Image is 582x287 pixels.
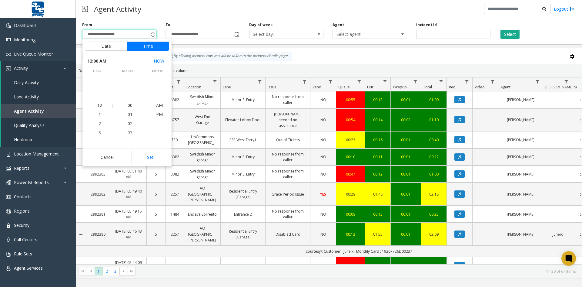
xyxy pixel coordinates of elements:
[89,231,106,237] a: 2992380
[314,211,332,217] a: NO
[224,97,262,103] a: Minor S. Entry
[128,102,132,108] span: 00
[369,231,387,237] div: 01:55
[425,191,443,197] a: 02:18
[169,211,180,217] a: 1484
[340,211,361,217] div: 00:09
[224,117,262,123] a: Elevator Lobby Door
[91,2,144,16] h3: Agent Activity
[87,57,106,65] span: 12:00 AM
[224,171,262,177] a: Minor S. Entry
[169,191,180,197] a: 2257
[14,151,59,157] span: Location Management
[224,154,262,160] a: Minor S. Entry
[149,30,156,39] span: Toggle popup
[224,228,262,240] a: Residential Entry (Garage)
[425,263,443,268] div: 01:26
[142,69,172,73] span: AM/PM
[502,171,539,177] a: [PERSON_NAME]
[6,52,11,57] img: 'icon'
[131,151,169,164] button: Set
[500,84,510,90] span: Agent
[14,108,44,114] span: Agent Activity
[188,168,217,180] a: Swedish Minor garage
[211,77,219,86] a: Location Filter Menu
[6,38,11,43] img: 'icon'
[14,80,39,85] span: Daily Activity
[76,65,582,76] div: Drag a column header and drop it here to group by that column
[381,77,389,86] a: Dur Filter Menu
[320,97,326,102] span: NO
[547,231,568,237] a: Juneik
[423,84,432,90] span: Total
[169,263,180,268] a: 1484
[82,69,112,73] span: hour
[6,223,11,228] img: 'icon'
[89,263,106,268] a: 2992379
[369,211,387,217] a: 00:13
[425,211,443,217] a: 00:23
[95,267,103,275] span: Page 1
[249,22,273,28] label: Day of week
[355,77,363,86] a: Queue Filter Menu
[320,172,326,177] span: NO
[151,56,167,67] button: Select now
[340,117,361,123] a: 00:54
[14,22,36,28] span: Dashboard
[114,260,143,271] a: [DATE] 05:44:09 AM
[89,191,106,197] a: 2992382
[269,151,306,163] a: No response from caller
[99,130,101,135] span: 3
[114,228,143,240] a: [DATE] 05:46:43 AM
[369,191,387,197] a: 01:48
[14,265,43,271] span: Agent Services
[369,97,387,103] a: 00:13
[14,179,49,185] span: Power BI Reports
[6,195,11,200] img: 'icon'
[14,165,29,171] span: Reports
[166,52,292,61] div: By clicking Incident row you will be taken to the incident details page.
[6,252,11,257] img: 'icon'
[169,117,180,123] a: 3757
[411,77,420,86] a: Wrapup Filter Menu
[570,6,574,12] img: logout
[502,231,539,237] a: [PERSON_NAME]
[188,114,217,125] a: West End Garage
[394,263,417,268] a: 00:01
[425,117,443,123] a: 01:10
[139,269,576,274] kendo-pager-info: 1 - 30 of 67 items
[369,171,387,177] a: 00:12
[502,154,539,160] a: [PERSON_NAME]
[99,111,101,117] span: 1
[14,65,28,71] span: Activity
[314,231,332,237] a: NO
[14,37,35,43] span: Monitoring
[269,168,306,180] a: No response from caller
[175,77,183,86] a: Lot Filter Menu
[340,171,361,177] a: 00:47
[1,118,76,132] a: Quality Analysis
[114,168,143,180] a: [DATE] 05:51:40 AM
[14,122,45,128] span: Quality Analysis
[320,154,326,159] span: NO
[269,94,306,105] a: No response from caller
[269,231,306,237] a: Disabled Card
[314,154,332,160] a: NO
[6,266,11,271] img: 'icon'
[188,211,217,217] a: Enclave Sorrento
[369,117,387,123] a: 00:14
[394,117,417,123] div: 00:02
[1,104,76,118] a: Agent Activity
[313,84,321,90] span: Vend
[268,84,276,90] span: Issue
[425,154,443,160] div: 00:22
[394,211,417,217] div: 00:01
[156,111,163,117] span: PM
[14,237,37,242] span: Call Centers
[314,137,332,143] a: NO
[114,208,143,220] a: [DATE] 05:49:15 AM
